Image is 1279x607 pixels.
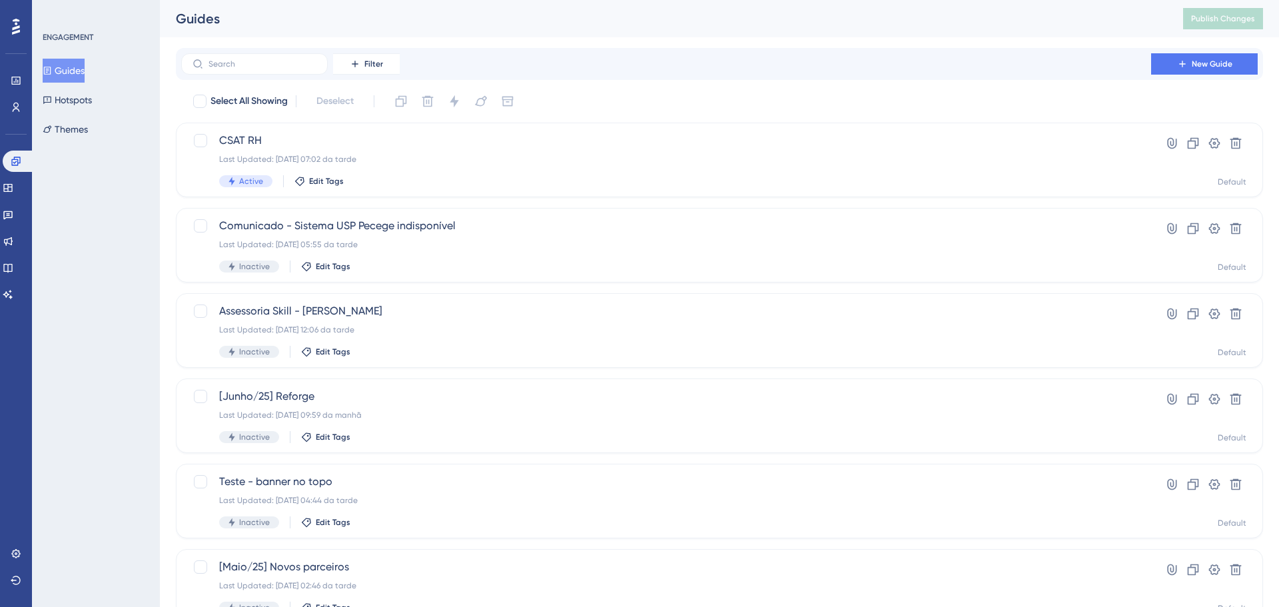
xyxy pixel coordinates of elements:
[211,93,288,109] span: Select All Showing
[316,346,350,357] span: Edit Tags
[333,53,400,75] button: Filter
[301,261,350,272] button: Edit Tags
[219,324,1113,335] div: Last Updated: [DATE] 12:06 da tarde
[43,88,92,112] button: Hotspots
[176,9,1150,28] div: Guides
[294,176,344,187] button: Edit Tags
[239,176,263,187] span: Active
[43,117,88,141] button: Themes
[239,517,270,528] span: Inactive
[1191,13,1255,24] span: Publish Changes
[239,346,270,357] span: Inactive
[1151,53,1258,75] button: New Guide
[309,176,344,187] span: Edit Tags
[219,303,1113,319] span: Assessoria Skill - [PERSON_NAME]
[316,517,350,528] span: Edit Tags
[219,410,1113,420] div: Last Updated: [DATE] 09:59 da manhã
[1183,8,1263,29] button: Publish Changes
[219,495,1113,506] div: Last Updated: [DATE] 04:44 da tarde
[316,261,350,272] span: Edit Tags
[1218,347,1246,358] div: Default
[304,89,366,113] button: Deselect
[301,517,350,528] button: Edit Tags
[219,580,1113,591] div: Last Updated: [DATE] 02:46 da tarde
[316,93,354,109] span: Deselect
[209,59,316,69] input: Search
[1218,518,1246,528] div: Default
[219,388,1113,404] span: [Junho/25] Reforge
[1192,59,1232,69] span: New Guide
[219,239,1113,250] div: Last Updated: [DATE] 05:55 da tarde
[239,261,270,272] span: Inactive
[43,32,93,43] div: ENGAGEMENT
[43,59,85,83] button: Guides
[1218,177,1246,187] div: Default
[239,432,270,442] span: Inactive
[219,559,1113,575] span: [Maio/25] Novos parceiros
[1218,262,1246,273] div: Default
[301,432,350,442] button: Edit Tags
[316,432,350,442] span: Edit Tags
[219,218,1113,234] span: Comunicado - Sistema USP Pecege indisponível
[301,346,350,357] button: Edit Tags
[219,154,1113,165] div: Last Updated: [DATE] 07:02 da tarde
[364,59,383,69] span: Filter
[1218,432,1246,443] div: Default
[219,474,1113,490] span: Teste - banner no topo
[219,133,1113,149] span: CSAT RH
